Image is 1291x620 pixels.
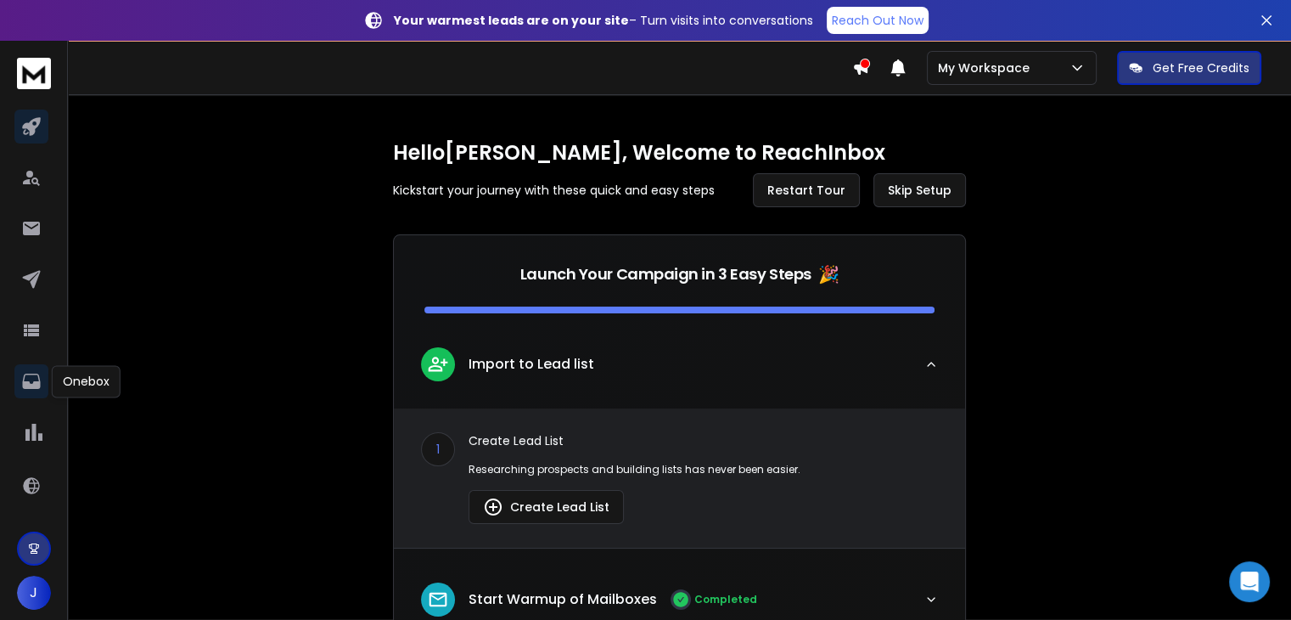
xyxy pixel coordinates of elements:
button: J [17,576,51,610]
a: Reach Out Now [827,7,929,34]
p: Create Lead List [469,432,938,449]
p: My Workspace [938,59,1036,76]
span: Skip Setup [888,182,951,199]
div: Open Intercom Messenger [1229,561,1270,602]
img: lead [427,589,449,611]
p: Researching prospects and building lists has never been easier. [469,463,938,476]
p: Import to Lead list [469,354,594,375]
button: Create Lead List [469,490,624,524]
p: Start Warmup of Mailboxes [469,589,657,610]
button: Restart Tour [753,173,860,207]
button: Skip Setup [873,173,966,207]
div: leadImport to Lead list [394,409,965,548]
div: Onebox [52,365,121,397]
div: 1 [421,432,455,466]
h1: Hello [PERSON_NAME] , Welcome to ReachInbox [393,139,966,166]
button: leadImport to Lead list [394,334,965,409]
p: Completed [694,593,757,606]
p: Launch Your Campaign in 3 Easy Steps [520,262,811,286]
button: Get Free Credits [1117,51,1261,85]
img: lead [427,353,449,375]
img: logo [17,58,51,89]
span: 🎉 [818,262,839,286]
p: – Turn visits into conversations [394,12,813,29]
strong: Your warmest leads are on your site [394,12,629,29]
img: lead [483,497,503,517]
p: Get Free Credits [1153,59,1249,76]
p: Kickstart your journey with these quick and easy steps [393,182,715,199]
p: Reach Out Now [832,12,923,29]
